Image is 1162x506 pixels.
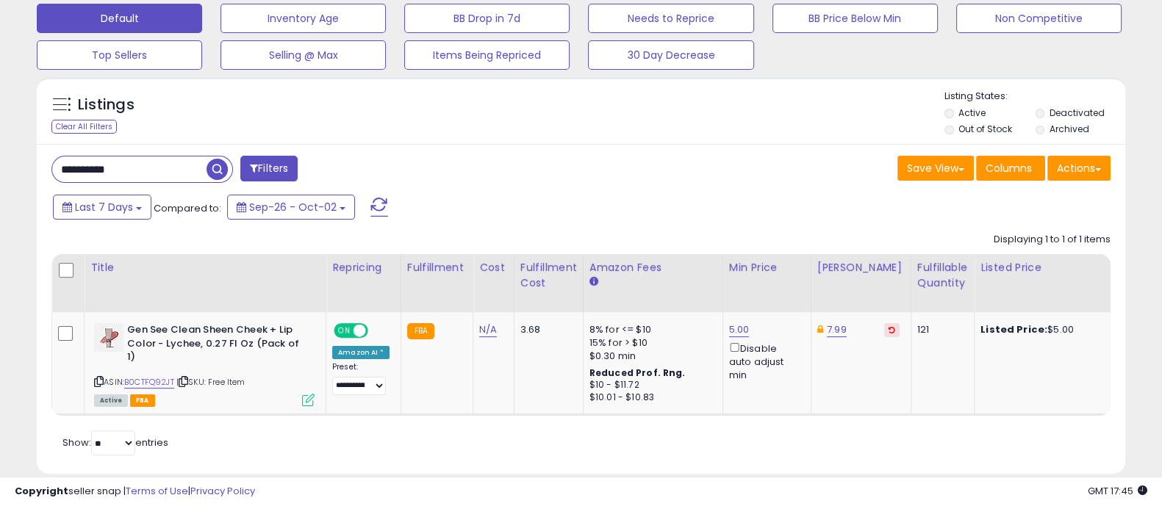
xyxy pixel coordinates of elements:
div: $10.01 - $10.83 [589,391,711,404]
div: Preset: [332,362,390,394]
strong: Copyright [15,484,68,498]
span: Compared to: [154,201,221,215]
span: FBA [130,394,155,407]
div: Disable auto adjust min [729,340,800,382]
div: ASIN: [94,323,315,405]
div: Fulfillment Cost [520,260,577,291]
a: N/A [479,322,497,337]
label: Active [958,106,986,119]
small: Amazon Fees. [589,275,598,289]
span: All listings currently available for purchase on Amazon [94,394,128,407]
a: 7.99 [827,322,847,337]
div: Listed Price [980,260,1108,275]
span: Last 7 Days [75,200,133,214]
div: Amazon AI * [332,346,390,359]
small: FBA [407,323,434,339]
div: Min Price [729,260,805,275]
button: Filters [240,156,298,181]
button: Sep-26 - Oct-02 [227,195,355,220]
button: Last 7 Days [53,195,151,220]
span: ON [335,325,354,337]
div: 3.68 [520,323,572,336]
div: Displaying 1 to 1 of 1 items [994,233,1111,247]
button: Actions [1047,156,1111,181]
button: Top Sellers [37,40,202,70]
span: Show: entries [62,435,168,449]
div: Clear All Filters [51,120,117,134]
b: Gen See Clean Sheen Cheek + Lip Color - Lychee, 0.27 Fl Oz (Pack of 1) [127,323,306,368]
div: Fulfillable Quantity [917,260,968,291]
div: 121 [917,323,963,336]
button: Columns [976,156,1045,181]
a: Terms of Use [126,484,188,498]
b: Reduced Prof. Rng. [589,366,686,379]
h5: Listings [78,95,135,115]
button: Selling @ Max [220,40,386,70]
a: B0CTFQ92JT [124,376,174,388]
div: Cost [479,260,508,275]
div: 8% for <= $10 [589,323,711,336]
div: Amazon Fees [589,260,717,275]
button: Non Competitive [956,4,1122,33]
button: Save View [897,156,974,181]
a: Privacy Policy [190,484,255,498]
p: Listing States: [944,90,1125,104]
span: | SKU: Free Item [176,376,245,388]
button: 30 Day Decrease [588,40,753,70]
button: Items Being Repriced [404,40,570,70]
button: Needs to Reprice [588,4,753,33]
button: Inventory Age [220,4,386,33]
label: Archived [1049,123,1089,135]
label: Deactivated [1049,106,1104,119]
div: Repricing [332,260,395,275]
img: 41R8U0oCfbL._SL40_.jpg [94,323,123,352]
label: Out of Stock [958,123,1012,135]
span: Sep-26 - Oct-02 [249,200,337,214]
div: Title [90,260,320,275]
button: BB Drop in 7d [404,4,570,33]
button: Default [37,4,202,33]
b: Listed Price: [980,322,1047,336]
div: $10 - $11.72 [589,379,711,391]
span: Columns [986,161,1032,176]
span: 2025-10-10 17:45 GMT [1088,484,1147,498]
div: [PERSON_NAME] [817,260,905,275]
div: 15% for > $10 [589,336,711,350]
div: $5.00 [980,323,1102,336]
div: $0.30 min [589,350,711,363]
span: OFF [366,325,390,337]
a: 5.00 [729,322,750,337]
div: seller snap | | [15,485,255,499]
button: BB Price Below Min [772,4,938,33]
div: Fulfillment [407,260,467,275]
